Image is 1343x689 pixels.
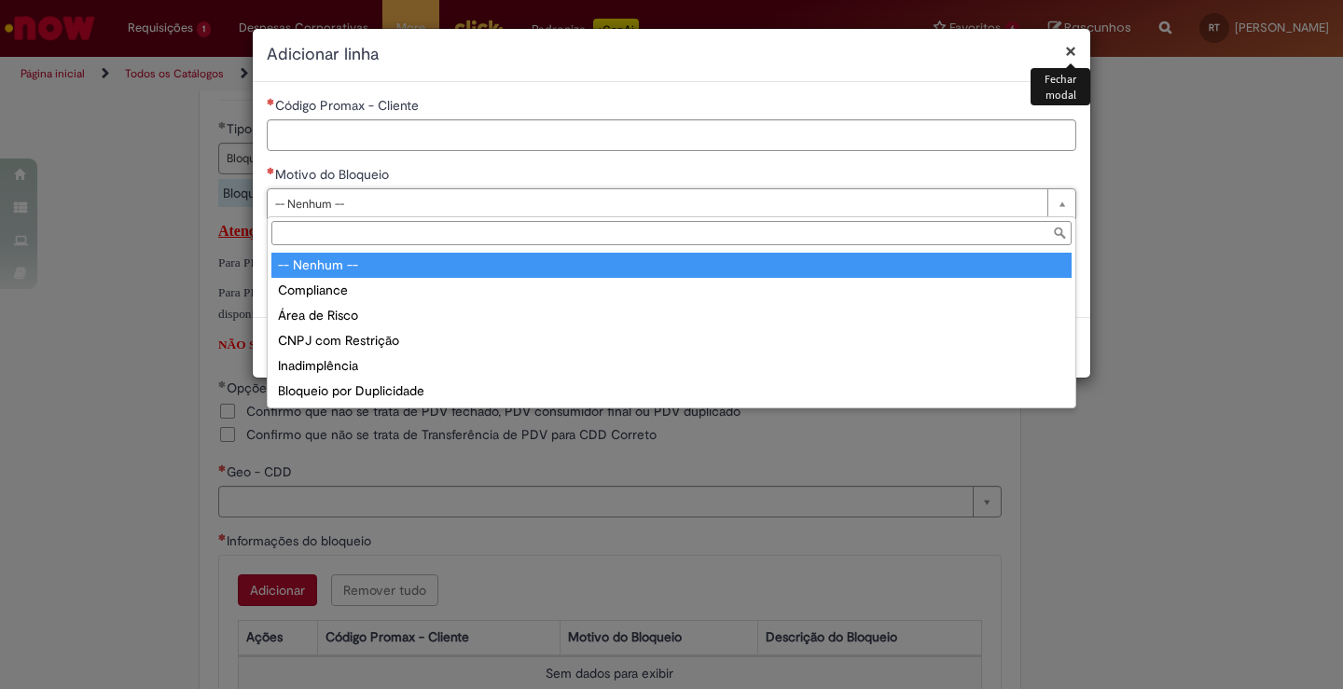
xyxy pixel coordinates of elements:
[271,253,1072,278] div: -- Nenhum --
[271,278,1072,303] div: Compliance
[268,249,1075,407] ul: Motivo do Bloqueio
[271,328,1072,353] div: CNPJ com Restrição
[271,303,1072,328] div: Área de Risco
[271,379,1072,404] div: Bloqueio por Duplicidade
[271,353,1072,379] div: Inadimplência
